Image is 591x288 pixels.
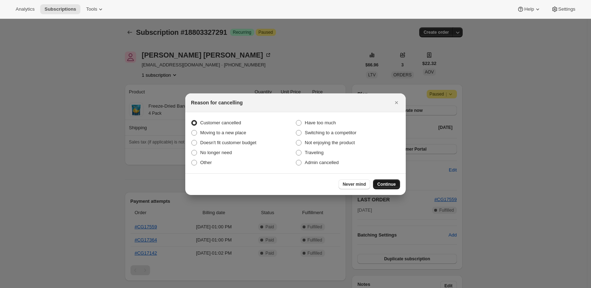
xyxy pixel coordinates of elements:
span: Customer cancelled [200,120,241,125]
button: Subscriptions [40,4,80,14]
h2: Reason for cancelling [191,99,243,106]
span: Continue [377,181,396,187]
span: Other [200,160,212,165]
button: Close [392,98,401,108]
span: Moving to a new place [200,130,246,135]
button: Tools [82,4,108,14]
span: Subscriptions [44,6,76,12]
span: Analytics [16,6,34,12]
span: Settings [558,6,575,12]
span: Never mind [343,181,366,187]
span: Traveling [305,150,324,155]
button: Help [513,4,545,14]
button: Never mind [339,179,370,189]
span: Help [524,6,534,12]
button: Settings [547,4,580,14]
span: Doesn't fit customer budget [200,140,256,145]
span: Have too much [305,120,336,125]
span: Admin cancelled [305,160,339,165]
span: Not enjoying the product [305,140,355,145]
button: Analytics [11,4,39,14]
span: Tools [86,6,97,12]
span: Switching to a competitor [305,130,356,135]
span: No longer need [200,150,232,155]
button: Continue [373,179,400,189]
